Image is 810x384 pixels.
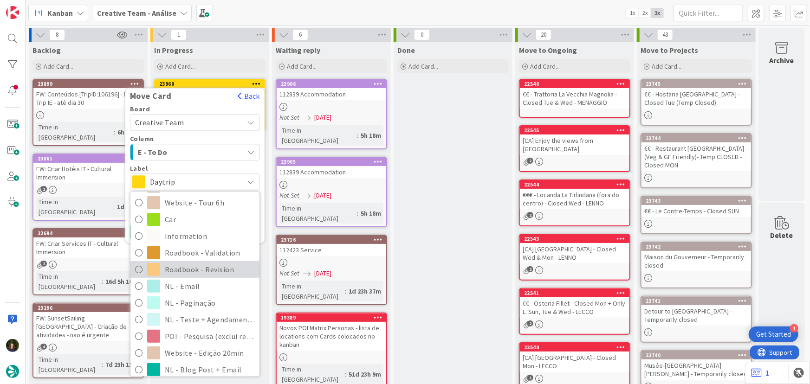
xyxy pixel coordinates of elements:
div: 23899FW: Conteúdos [TripID:106196] - FAM Trip IE - até dia 30 [33,80,143,109]
div: 23741 [642,297,751,305]
a: Roadbook - Revision [130,261,259,278]
span: 6 [292,29,308,40]
div: Detour to [GEOGRAPHIC_DATA] - Temporarily closed [642,305,751,326]
div: 22546 [520,80,629,88]
span: Service Aux [165,179,255,193]
div: 23906112839 Accommodation [277,80,386,100]
div: 23960Move CardBackBoardCreative TeamColumnE - To DoLabelDaytripAccommodationAccommodation RBDaytr... [155,80,265,117]
span: 2 [527,212,533,218]
div: Time in [GEOGRAPHIC_DATA] [36,271,102,292]
div: 112839 Accommodation [277,166,386,178]
div: 23745 [646,81,751,87]
span: Roadbook - Revision [165,262,255,276]
div: [CA] Enjoy the views from [GEOGRAPHIC_DATA] [520,134,629,155]
div: 5h 18m [358,130,383,141]
div: 22541 [524,290,629,296]
span: : [102,276,103,287]
div: 16d 5h 16m [103,276,140,287]
div: Time in [GEOGRAPHIC_DATA] [279,203,357,224]
div: 22544€€€ - Locanda La Tirlindana (fora do centro) - Closed Wed - LENNO [520,180,629,209]
div: FW: Criar Hotéis IT - Cultural Immersion [33,163,143,183]
div: 22546€€ - Trattoria La Vecchia Magnolia - Closed Tue & Wed - MENAGGIO [520,80,629,109]
span: 2 [41,261,47,267]
a: 23742Maison du Gouverneur - Temporarily closed [641,242,752,288]
div: 23960 [159,81,265,87]
div: 23905 [281,159,386,165]
div: 23906 [281,81,386,87]
span: 4 [41,344,47,350]
div: Delete [771,230,793,241]
a: 22541€€ - Osteria Fillet - Closed Mon + Only L. Sun, Tue & Wed - LECCO [519,288,630,335]
div: 1d 23h 37m [346,286,383,296]
div: 23744€€ - Restaurant [GEOGRAPHIC_DATA] - (Veg & GF Friendly)- Temp CLOSED - Closed MON [642,134,751,171]
div: 23716112423 Service [277,236,386,256]
div: 23740 [646,352,751,358]
a: Website - Edição 20min [130,345,259,361]
div: Archive [770,55,794,66]
a: 22543[CA] [GEOGRAPHIC_DATA] - Closed Wed & Mon - LENNO [519,234,630,281]
a: 23716112423 ServiceNot Set[DATE]Time in [GEOGRAPHIC_DATA]:1d 23h 37m [276,235,387,305]
div: 22543 [524,236,629,242]
span: Column [130,135,154,142]
a: 23899FW: Conteúdos [TripID:106196] - FAM Trip IE - até dia 30Time in [GEOGRAPHIC_DATA]:6h 16m [32,79,144,146]
a: 23744€€ - Restaurant [GEOGRAPHIC_DATA] - (Veg & GF Friendly)- Temp CLOSED - Closed MON [641,133,752,188]
div: 23861 [38,155,143,162]
span: : [102,359,103,370]
a: 23906112839 AccommodationNot Set[DATE]Time in [GEOGRAPHIC_DATA]:5h 18m [276,79,387,149]
span: [DATE] [314,113,331,122]
div: 22540 [524,344,629,351]
div: 23861 [33,154,143,163]
a: Roadbook - Validation [130,244,259,261]
div: 23905 [277,158,386,166]
a: NL - Teste + Agendamento [130,311,259,328]
div: Time in [GEOGRAPHIC_DATA] [36,122,114,142]
div: Time in [GEOGRAPHIC_DATA] [279,281,345,301]
div: 22543 [520,235,629,243]
a: 23905112839 AccommodationNot Set[DATE]Time in [GEOGRAPHIC_DATA]:5h 18m [276,157,387,227]
div: Time in [GEOGRAPHIC_DATA] [279,125,357,146]
a: 22544€€€ - Locanda La Tirlindana (fora do centro) - Closed Wed - LENNO [519,179,630,226]
div: FW: Conteúdos [TripID:106196] - FAM Trip IE - até dia 30 [33,88,143,109]
span: 8 [49,29,65,40]
div: €€ - Osteria Fillet - Closed Mon + Only L. Sun, Tue & Wed - LECCO [520,297,629,318]
span: Creative Team [135,118,184,127]
span: POI - Pesquisa (exclui redação) [165,329,255,343]
div: 23716 [277,236,386,244]
div: [CA] [GEOGRAPHIC_DATA] - Closed Mon - LECCO [520,352,629,372]
span: Support [19,1,42,13]
span: Information [165,229,255,243]
a: 23296FW: SunsetSailing [GEOGRAPHIC_DATA] - Criação de atividades - nao é urgenteTime in [GEOGRAPH... [32,303,144,378]
span: E - To Do [138,146,207,158]
span: : [357,208,358,218]
div: 23743€€ - Le Contre-Temps - Closed SUN [642,197,751,217]
div: €€€ - Locanda La Tirlindana (fora do centro) - Closed Wed - LENNO [520,189,629,209]
span: NL - Blog Post + Email [165,363,255,377]
img: avatar [6,365,19,378]
a: 1 [751,367,769,378]
div: Musée-[GEOGRAPHIC_DATA][PERSON_NAME] - Temporarily closed [642,359,751,380]
div: 23744 [642,134,751,142]
span: Roadbook - Validation [165,246,255,260]
a: Information [130,228,259,244]
span: Add Card... [165,62,195,70]
input: Quick Filter... [674,5,743,21]
a: 22694FW: Criar Services IT - Cultural ImmersionTime in [GEOGRAPHIC_DATA]:16d 5h 16m [32,228,144,295]
span: Kanban [47,7,73,19]
div: €€ - Trattoria La Vecchia Magnolia - Closed Tue & Wed - MENAGGIO [520,88,629,109]
span: Daytrip [150,175,239,188]
span: Website - Edição 20min [165,346,255,360]
div: 23741 [646,298,751,304]
div: 51d 23h 9m [346,369,383,379]
div: FW: Criar Services IT - Cultural Immersion [33,237,143,258]
img: MC [6,339,19,352]
a: POI - Pesquisa (exclui redação) [130,328,259,345]
img: Visit kanbanzone.com [6,6,19,19]
span: Add Card... [530,62,560,70]
span: Website - Tour 6h [165,196,255,210]
span: : [113,202,115,212]
span: 3x [651,8,664,18]
div: 23861FW: Criar Hotéis IT - Cultural Immersion [33,154,143,183]
div: 23716 [281,237,386,243]
a: 22545[CA] Enjoy the views from [GEOGRAPHIC_DATA] [519,125,630,172]
div: 23899 [33,80,143,88]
